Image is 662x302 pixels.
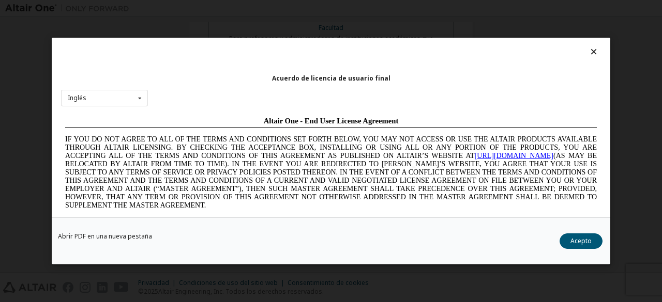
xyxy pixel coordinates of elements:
button: Acepto [560,233,603,249]
a: Abrir PDF en una nueva pestaña [58,233,152,240]
font: Acepto [570,236,592,245]
span: Altair One - End User License Agreement [203,4,338,12]
font: Acuerdo de licencia de usuario final [272,74,390,83]
span: IF YOU DO NOT AGREE TO ALL OF THE TERMS AND CONDITIONS SET FORTH BELOW, YOU MAY NOT ACCESS OR USE... [4,23,536,97]
span: Lore Ipsumd Sit Ame Cons Adipisc Elitseddo (“Eiusmodte”) in utlabor Etdolo Magnaaliqua Eni. (“Adm... [4,105,536,179]
font: Inglés [68,93,86,102]
a: [URL][DOMAIN_NAME] [414,39,492,47]
font: Abrir PDF en una nueva pestaña [58,232,152,241]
